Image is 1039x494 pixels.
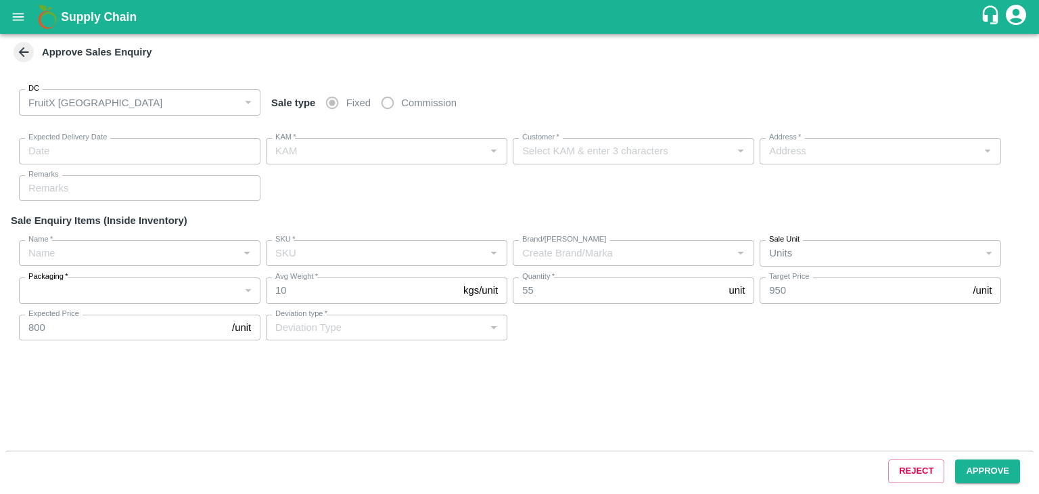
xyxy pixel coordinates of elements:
input: Name [23,244,234,262]
label: KAM [275,132,296,143]
label: Customer [522,132,559,143]
label: Remarks [28,169,59,180]
label: Address [769,132,801,143]
label: Expected Delivery Date [28,132,107,143]
label: Packaging [28,271,68,282]
p: /unit [232,320,251,335]
label: Deviation type [275,309,327,319]
strong: Approve Sales Enquiry [42,47,152,58]
div: customer-support [980,5,1004,29]
span: Sale type [266,97,321,108]
a: Supply Chain [61,7,980,26]
p: unit [729,283,745,298]
input: Address [764,142,975,160]
input: Remarks [19,175,260,201]
input: 0.0 [266,277,458,303]
img: logo [34,3,61,30]
button: Approve [955,459,1020,483]
p: Units [769,246,792,261]
span: Fixed [346,95,371,110]
label: SKU [275,234,295,245]
input: 0.0 [513,277,723,303]
p: kgs/unit [463,283,498,298]
label: Quantity [522,271,555,282]
input: KAM [270,142,481,160]
span: Commission [401,95,457,110]
label: Avg Weight [275,271,318,282]
p: /unit [973,283,992,298]
b: Supply Chain [61,10,137,24]
input: Select KAM & enter 3 characters [517,142,728,160]
input: Create Brand/Marka [517,244,728,262]
label: Target Price [769,271,809,282]
label: DC [28,83,39,94]
div: account of current user [1004,3,1028,31]
input: SKU [270,244,481,262]
label: Brand/[PERSON_NAME] [522,234,606,245]
label: Expected Price [28,309,79,319]
p: FruitX [GEOGRAPHIC_DATA] [28,95,162,110]
strong: Sale Enquiry Items (Inside Inventory) [11,215,187,226]
button: open drawer [3,1,34,32]
button: Reject [888,459,944,483]
input: Deviation Type [270,319,481,336]
label: Sale Unit [769,234,800,245]
input: Choose date, selected date is Sep 20, 2025 [19,138,251,164]
label: Name [28,234,53,245]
